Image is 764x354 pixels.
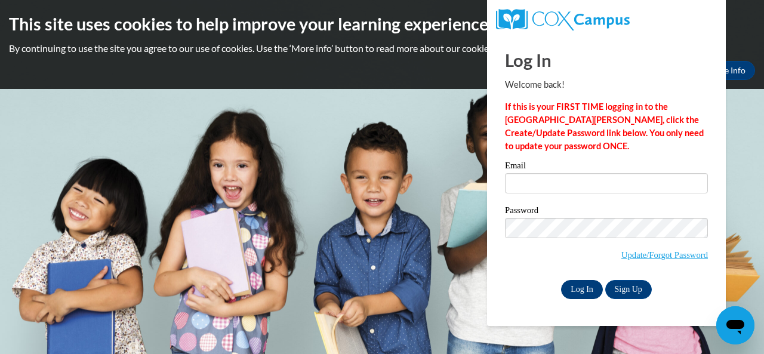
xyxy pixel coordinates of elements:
[9,42,755,55] p: By continuing to use the site you agree to our use of cookies. Use the ‘More info’ button to read...
[496,9,630,30] img: COX Campus
[505,101,704,151] strong: If this is your FIRST TIME logging in to the [GEOGRAPHIC_DATA][PERSON_NAME], click the Create/Upd...
[621,250,708,260] a: Update/Forgot Password
[605,280,652,299] a: Sign Up
[9,12,755,36] h2: This site uses cookies to help improve your learning experience.
[561,280,603,299] input: Log In
[505,161,708,173] label: Email
[699,61,755,80] a: More Info
[505,206,708,218] label: Password
[505,48,708,72] h1: Log In
[505,78,708,91] p: Welcome back!
[716,306,754,344] iframe: Button to launch messaging window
